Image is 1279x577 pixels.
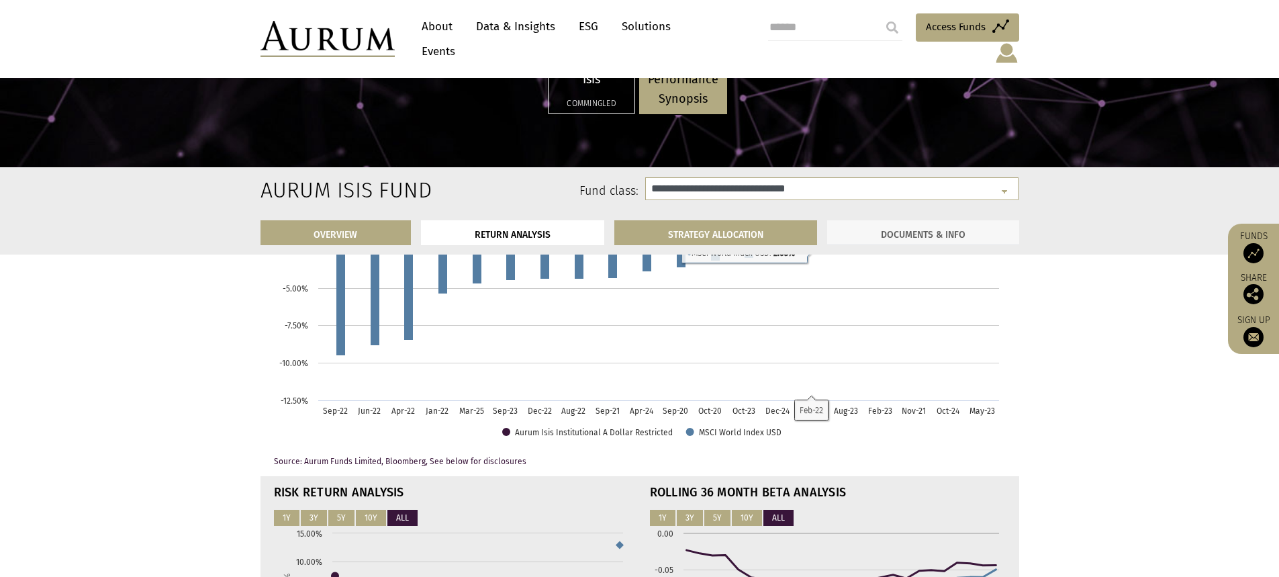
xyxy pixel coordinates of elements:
a: Events [415,39,455,64]
text: 15.00% [297,529,322,539]
text: -10.00% [279,359,308,368]
text: Sep-20 [663,406,688,416]
label: Fund class: [390,183,639,200]
text: Oct-24 [936,406,959,416]
text: -5.00% [283,284,308,294]
img: Sign up to our newsletter [1243,327,1264,347]
text: Mar-25 [459,406,483,416]
text: May-23 [969,406,994,416]
text: Aurum Isis Institutional A Dollar Restricted [515,428,673,437]
img: account-icon.svg [994,42,1019,64]
button: 1Y [274,510,299,526]
text: Oct-23 [732,406,755,416]
a: ESG [572,14,605,39]
a: Funds [1235,230,1272,263]
text: Nov-21 [902,406,926,416]
text: Feb-22 [800,406,823,415]
text: 0.00 [657,529,673,539]
text: -7.50% [285,321,308,330]
text: Sep-21 [595,406,619,416]
button: 3Y [301,510,327,526]
input: Submit [879,14,906,41]
button: 3Y [677,510,703,526]
a: STRATEGY ALLOCATION [614,220,817,245]
text: Apr-22 [391,406,415,416]
button: 1Y [650,510,675,526]
p: Performance Synopsis [648,70,718,109]
button: ALL [387,510,418,526]
div: Share [1235,273,1272,304]
text: Aug-23 [833,406,857,416]
text: MSCI World Index USD [698,428,781,437]
button: 5Y [704,510,730,526]
text: Dec-24 [765,406,790,416]
text: -0.05 [655,566,673,575]
text: Apr-24 [630,406,654,416]
text: Aug-22 [561,406,585,416]
text: Sep-22 [322,406,347,416]
h2: Aurum Isis Fund [260,177,370,203]
text: Oct-20 [698,406,721,416]
text: Feb-23 [867,406,892,416]
p: Source: Aurum Funds Limited, Bloomberg, See below for disclosures [274,457,1006,466]
a: About [415,14,459,39]
img: Share this post [1243,284,1264,304]
text: Sep-23 [493,406,518,416]
text: -12.50% [281,396,308,406]
text: Jun-22 [358,406,381,416]
p: Isis [557,70,626,89]
button: ALL [763,510,794,526]
strong: RISK RETURN ANALYSIS [274,485,404,500]
button: 10Y [356,510,386,526]
span: Access Funds [926,19,986,35]
a: Solutions [615,14,677,39]
a: OVERVIEW [260,220,412,245]
img: Aurum [260,21,395,57]
text: 10.00% [296,558,322,567]
img: Access Funds [1243,243,1264,263]
strong: ROLLING 36 MONTH BETA ANALYSIS [650,485,847,500]
a: Access Funds [916,13,1019,42]
button: 5Y [328,510,354,526]
text: Dec-22 [527,406,551,416]
h5: Commingled [557,99,626,107]
a: Data & Insights [469,14,562,39]
a: Sign up [1235,314,1272,347]
text: Jan-22 [426,406,448,416]
a: DOCUMENTS & INFO [827,220,1019,245]
button: 10Y [732,510,762,526]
